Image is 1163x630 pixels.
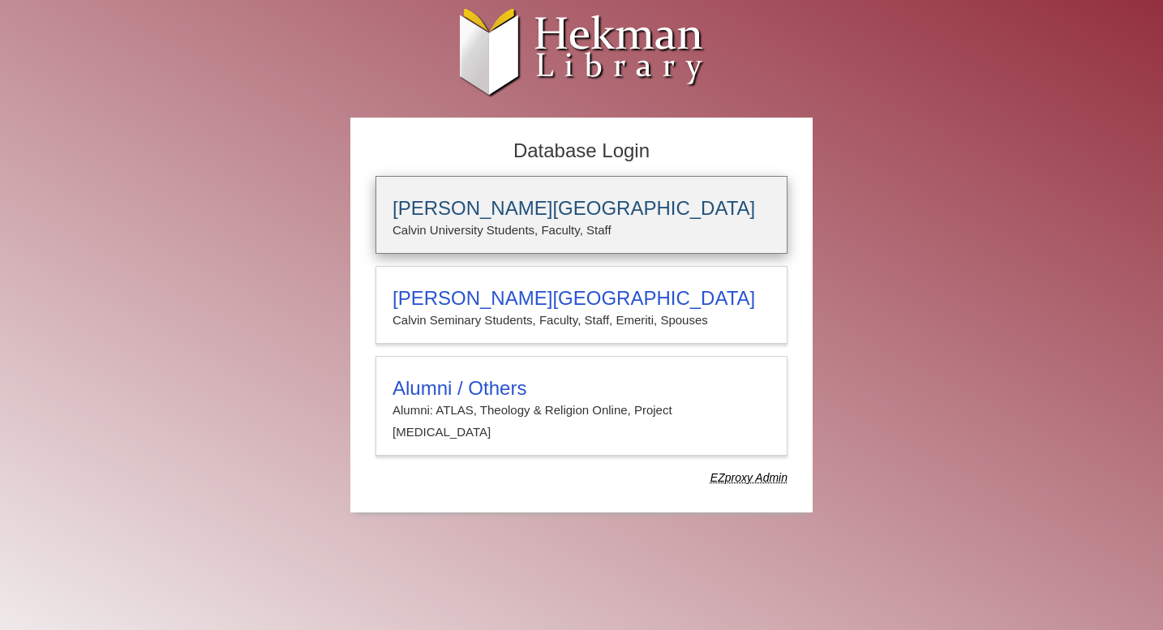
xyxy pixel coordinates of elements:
h3: [PERSON_NAME][GEOGRAPHIC_DATA] [393,287,770,310]
p: Calvin Seminary Students, Faculty, Staff, Emeriti, Spouses [393,310,770,331]
p: Alumni: ATLAS, Theology & Religion Online, Project [MEDICAL_DATA] [393,400,770,443]
h2: Database Login [367,135,796,168]
h3: [PERSON_NAME][GEOGRAPHIC_DATA] [393,197,770,220]
p: Calvin University Students, Faculty, Staff [393,220,770,241]
a: [PERSON_NAME][GEOGRAPHIC_DATA]Calvin University Students, Faculty, Staff [376,176,787,254]
summary: Alumni / OthersAlumni: ATLAS, Theology & Religion Online, Project [MEDICAL_DATA] [393,377,770,443]
a: [PERSON_NAME][GEOGRAPHIC_DATA]Calvin Seminary Students, Faculty, Staff, Emeriti, Spouses [376,266,787,344]
dfn: Use Alumni login [710,471,787,484]
h3: Alumni / Others [393,377,770,400]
